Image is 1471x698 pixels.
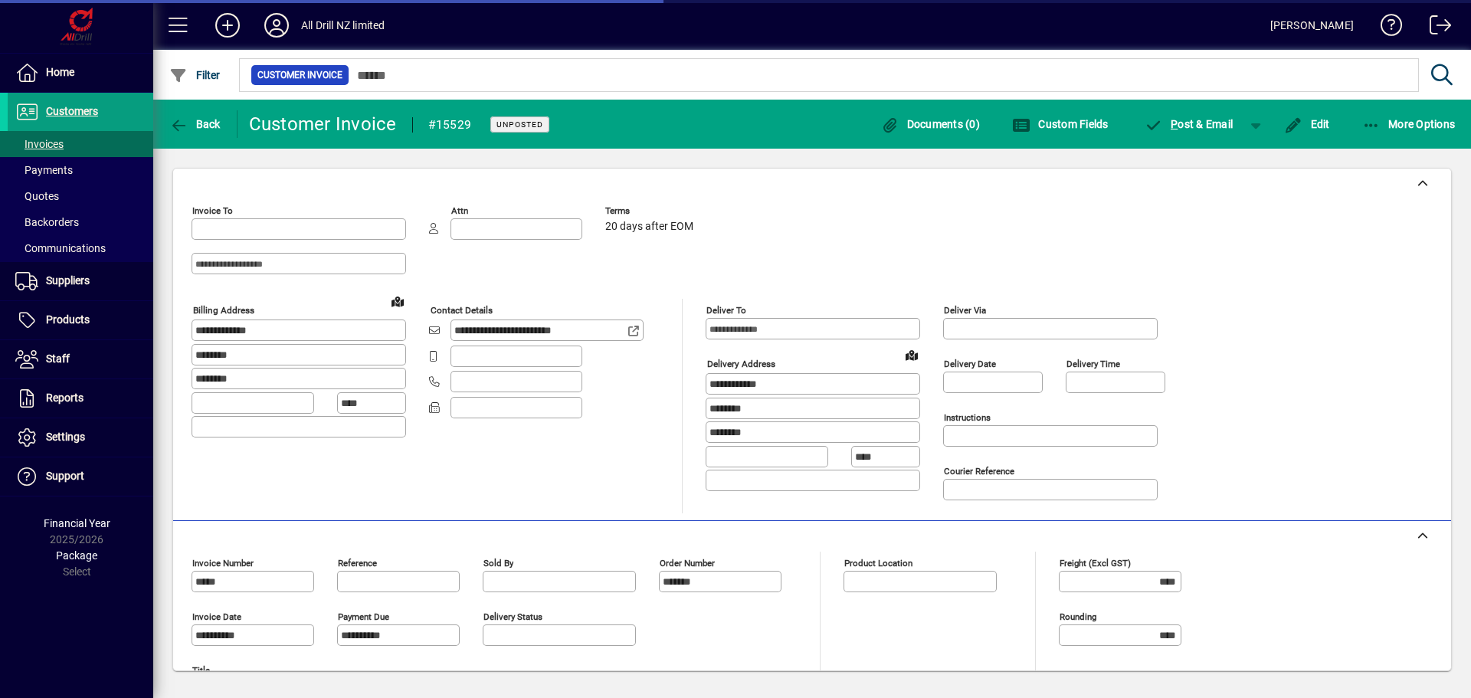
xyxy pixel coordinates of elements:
mat-label: Delivery time [1066,359,1120,369]
a: Support [8,457,153,496]
mat-label: Product location [844,558,912,569]
mat-label: Instructions [944,412,991,423]
div: [PERSON_NAME] [1270,13,1354,38]
a: Invoices [8,131,153,157]
span: Terms [605,206,697,216]
span: Back [169,118,221,130]
mat-label: Courier Reference [944,466,1014,477]
span: Package [56,549,97,562]
span: Filter [169,69,221,81]
mat-label: Deliver To [706,305,746,316]
span: Staff [46,352,70,365]
span: Edit [1284,118,1330,130]
mat-label: Attn [451,205,468,216]
mat-label: Title [192,665,210,676]
span: Financial Year [44,517,110,529]
div: Customer Invoice [249,112,397,136]
mat-label: Freight (excl GST) [1060,558,1131,569]
button: More Options [1358,110,1460,138]
mat-label: Reference [338,558,377,569]
mat-label: Deliver via [944,305,986,316]
div: #15529 [428,113,472,137]
a: Communications [8,235,153,261]
a: View on map [385,289,410,313]
span: Reports [46,392,84,404]
a: Staff [8,340,153,378]
mat-label: Delivery status [483,611,542,622]
span: Home [46,66,74,78]
span: Invoices [15,138,64,150]
span: Backorders [15,216,79,228]
mat-label: Delivery date [944,359,996,369]
span: Custom Fields [1012,118,1109,130]
span: Products [46,313,90,326]
button: Add [203,11,252,39]
span: More Options [1362,118,1456,130]
span: 20 days after EOM [605,221,693,233]
a: Products [8,301,153,339]
a: Quotes [8,183,153,209]
span: Settings [46,431,85,443]
span: Quotes [15,190,59,202]
a: Reports [8,379,153,418]
button: Filter [165,61,224,89]
a: Suppliers [8,262,153,300]
button: Edit [1280,110,1334,138]
button: Profile [252,11,301,39]
mat-label: Invoice To [192,205,233,216]
mat-label: Sold by [483,558,513,569]
span: ost & Email [1145,118,1233,130]
app-page-header-button: Back [153,110,238,138]
mat-label: Invoice number [192,558,254,569]
a: Knowledge Base [1369,3,1403,53]
span: Support [46,470,84,482]
span: Communications [15,242,106,254]
mat-label: Invoice date [192,611,241,622]
div: All Drill NZ limited [301,13,385,38]
span: P [1171,118,1178,130]
a: Home [8,54,153,92]
button: Documents (0) [876,110,984,138]
span: Suppliers [46,274,90,287]
span: Payments [15,164,73,176]
a: Backorders [8,209,153,235]
span: Customers [46,105,98,117]
mat-label: Order number [660,558,715,569]
a: Settings [8,418,153,457]
button: Custom Fields [1008,110,1112,138]
mat-label: Rounding [1060,611,1096,622]
mat-label: Payment due [338,611,389,622]
span: Documents (0) [880,118,980,130]
span: Unposted [496,120,543,129]
a: Payments [8,157,153,183]
a: View on map [899,342,924,367]
a: Logout [1418,3,1452,53]
button: Post & Email [1137,110,1241,138]
span: Customer Invoice [257,67,342,83]
button: Back [165,110,224,138]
